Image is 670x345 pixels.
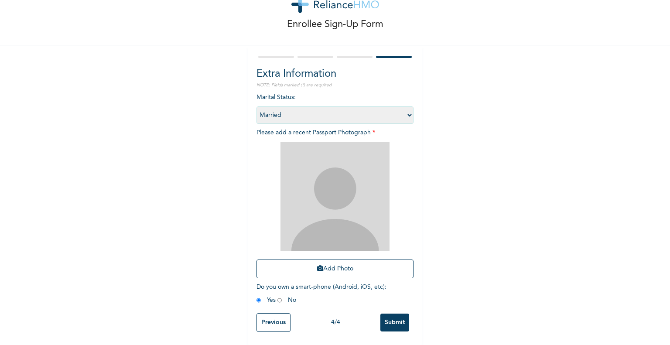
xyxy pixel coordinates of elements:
[256,260,414,278] button: Add Photo
[287,17,383,32] p: Enrollee Sign-Up Form
[256,94,414,118] span: Marital Status :
[291,318,380,327] div: 4 / 4
[256,66,414,82] h2: Extra Information
[256,130,414,283] span: Please add a recent Passport Photograph
[380,314,409,331] input: Submit
[256,82,414,89] p: NOTE: Fields marked (*) are required
[256,313,291,332] input: Previous
[256,284,386,303] span: Do you own a smart-phone (Android, iOS, etc) : Yes No
[280,142,390,251] img: Crop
